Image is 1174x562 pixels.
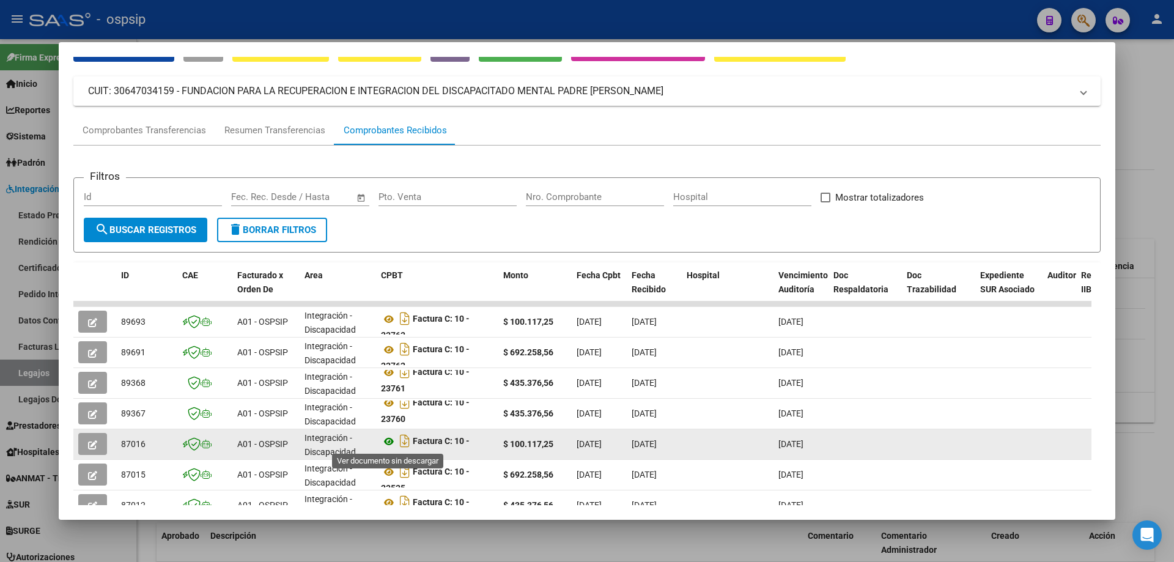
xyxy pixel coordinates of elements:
span: [DATE] [778,439,803,449]
datatable-header-cell: CPBT [376,262,498,316]
span: [DATE] [778,409,803,418]
strong: Factura C: 10 - 23761 [381,368,470,394]
strong: Factura C: 10 - 23526 [381,437,470,463]
datatable-header-cell: Facturado x Orden De [232,262,300,316]
span: Buscar Registros [95,224,196,235]
strong: Factura C: 10 - 23525 [381,467,470,494]
span: Integración - Discapacidad [305,433,356,457]
strong: $ 692.258,56 [503,470,553,479]
span: [DATE] [632,500,657,510]
datatable-header-cell: Doc Respaldatoria [829,262,902,316]
button: Open calendar [355,191,369,205]
i: Descargar documento [397,393,413,412]
span: [DATE] [577,470,602,479]
span: 87015 [121,470,146,479]
strong: $ 100.117,25 [503,439,553,449]
mat-icon: search [95,222,109,237]
datatable-header-cell: Retencion IIBB [1076,262,1125,316]
span: Area [305,270,323,280]
datatable-header-cell: Monto [498,262,572,316]
button: Borrar Filtros [217,218,327,242]
i: Descargar documento [397,431,413,451]
span: Retencion IIBB [1081,270,1121,294]
span: [DATE] [577,317,602,327]
span: Facturado x Orden De [237,270,283,294]
mat-expansion-panel-header: CUIT: 30647034159 - FUNDACION PARA LA RECUPERACION E INTEGRACION DEL DISCAPACITADO MENTAL PADRE [... [73,76,1101,106]
span: [DATE] [632,317,657,327]
span: Auditoria [1047,270,1084,280]
span: Integración - Discapacidad [305,494,356,518]
i: Descargar documento [397,339,413,359]
i: Descargar documento [397,462,413,481]
span: A01 - OSPSIP [237,317,288,327]
div: Open Intercom Messenger [1132,520,1162,550]
span: Borrar Filtros [228,224,316,235]
strong: Factura C: 10 - 23760 [381,398,470,424]
span: ID [121,270,129,280]
span: A01 - OSPSIP [237,409,288,418]
span: [DATE] [632,470,657,479]
span: 89368 [121,378,146,388]
i: Descargar documento [397,492,413,512]
button: Buscar Registros [84,218,207,242]
datatable-header-cell: Fecha Recibido [627,262,682,316]
span: Integración - Discapacidad [305,402,356,426]
span: Integración - Discapacidad [305,464,356,487]
span: [DATE] [632,347,657,357]
span: [DATE] [577,378,602,388]
strong: Factura C: 10 - 23763 [381,314,470,341]
span: Expediente SUR Asociado [980,270,1035,294]
strong: $ 100.117,25 [503,317,553,327]
datatable-header-cell: CAE [177,262,232,316]
span: Monto [503,270,528,280]
span: 89691 [121,347,146,357]
span: Vencimiento Auditoría [778,270,828,294]
span: CAE [182,270,198,280]
span: [DATE] [577,347,602,357]
strong: $ 435.376,56 [503,378,553,388]
span: Integración - Discapacidad [305,372,356,396]
span: [DATE] [577,409,602,418]
span: A01 - OSPSIP [237,439,288,449]
span: Fecha Recibido [632,270,666,294]
span: A01 - OSPSIP [237,347,288,357]
span: A01 - OSPSIP [237,470,288,479]
span: [DATE] [778,347,803,357]
mat-icon: delete [228,222,243,237]
strong: Factura C: 10 - 23762 [381,345,470,371]
span: [DATE] [577,500,602,510]
h3: Filtros [84,168,126,184]
span: Doc Respaldatoria [833,270,888,294]
div: Comprobantes Transferencias [83,124,206,138]
span: [DATE] [778,470,803,479]
i: Descargar documento [397,362,413,382]
span: [DATE] [632,378,657,388]
input: Fecha fin [292,191,351,202]
span: Mostrar totalizadores [835,190,924,205]
span: [DATE] [632,439,657,449]
strong: $ 435.376,56 [503,500,553,510]
datatable-header-cell: Auditoria [1043,262,1076,316]
span: Integración - Discapacidad [305,341,356,365]
span: 87016 [121,439,146,449]
div: Resumen Transferencias [224,124,325,138]
span: Integración - Discapacidad [305,311,356,335]
span: [DATE] [778,500,803,510]
datatable-header-cell: Expediente SUR Asociado [975,262,1043,316]
span: A01 - OSPSIP [237,500,288,510]
datatable-header-cell: ID [116,262,177,316]
span: Doc Trazabilidad [907,270,956,294]
span: Hospital [687,270,720,280]
span: A01 - OSPSIP [237,378,288,388]
i: Descargar documento [397,309,413,328]
span: [DATE] [778,317,803,327]
span: Fecha Cpbt [577,270,621,280]
input: Fecha inicio [231,191,281,202]
strong: $ 435.376,56 [503,409,553,418]
div: Comprobantes Recibidos [344,124,447,138]
span: [DATE] [577,439,602,449]
span: [DATE] [632,409,657,418]
span: 87012 [121,500,146,510]
datatable-header-cell: Vencimiento Auditoría [773,262,829,316]
span: [DATE] [778,378,803,388]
